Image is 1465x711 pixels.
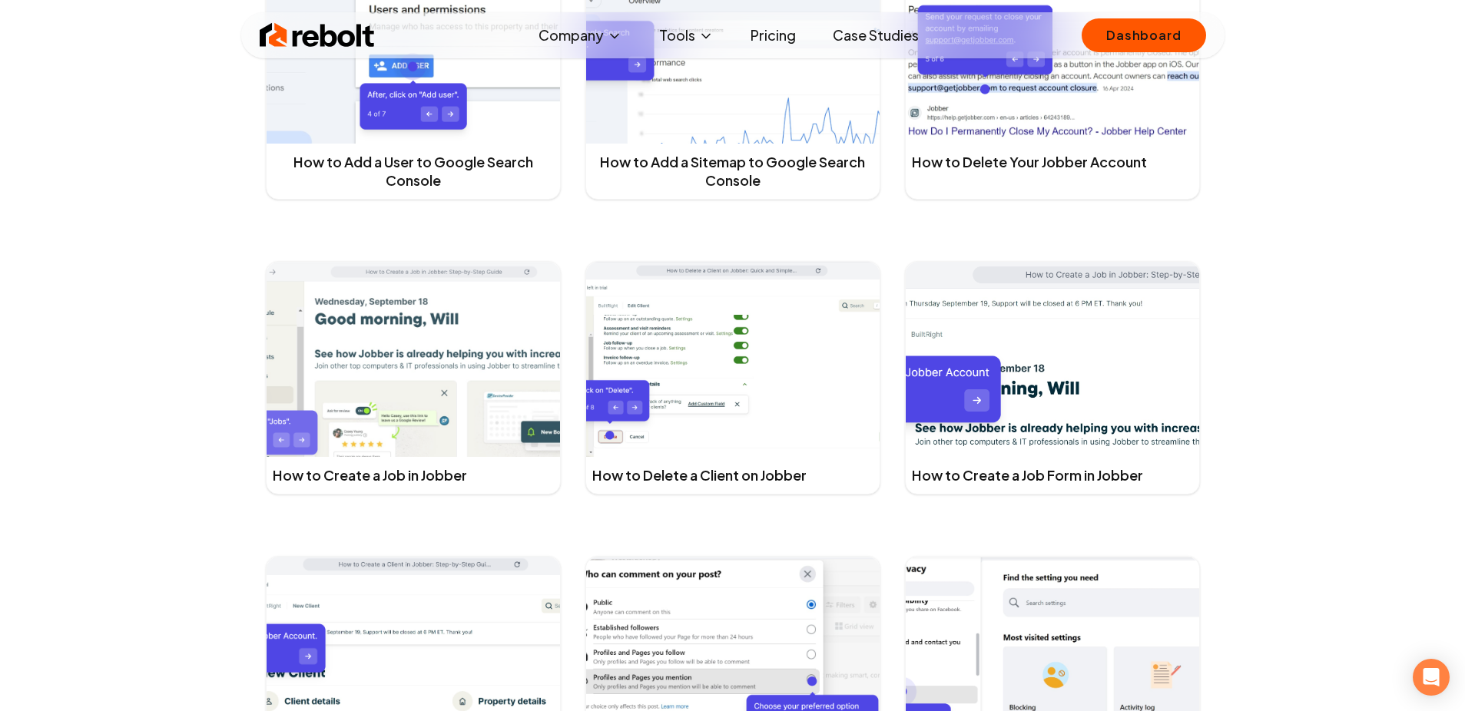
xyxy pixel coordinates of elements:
a: How to Add a User to Google Search Console [273,153,554,190]
a: How to Delete a Client on Jobber [592,466,807,484]
a: Dashboard [1082,18,1205,52]
a: Case Studies [820,20,931,51]
img: Rebolt Logo [260,20,375,51]
img: tutorial cover image [267,262,560,458]
a: How to Create a Job Form in Jobber [912,466,1143,484]
button: Company [526,20,635,51]
div: Open Intercom Messenger [1413,659,1450,696]
a: How to Add a Sitemap to Google Search Console [592,153,873,190]
img: tutorial cover image [906,262,1199,458]
button: Tools [647,20,726,51]
a: Pricing [738,20,808,51]
img: tutorial cover image [586,262,880,458]
a: How to Create a Job in Jobber [273,466,467,484]
a: How to Delete Your Jobber Account [912,153,1147,171]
